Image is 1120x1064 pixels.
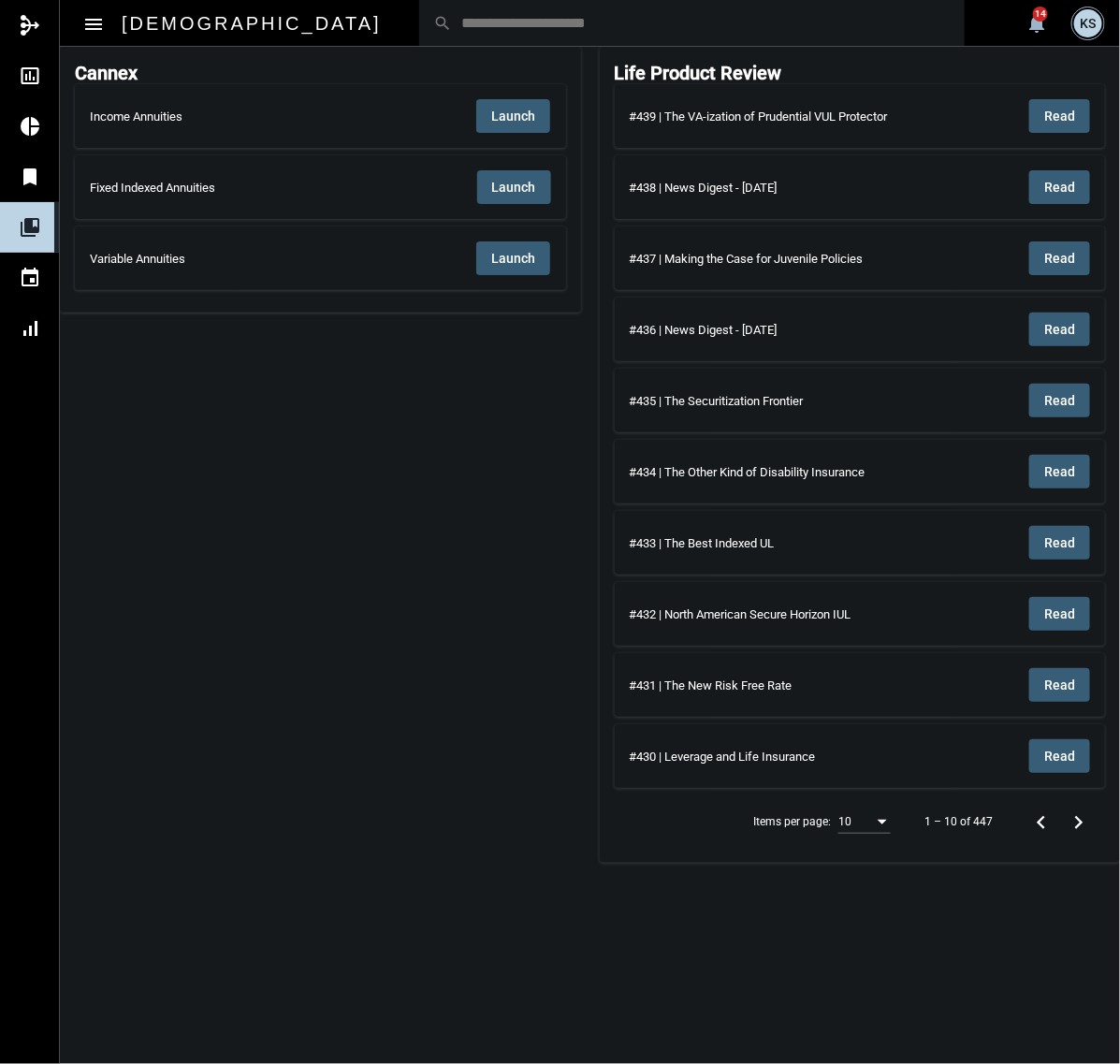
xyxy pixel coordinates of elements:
[1029,170,1090,204] button: Read
[1044,322,1075,337] span: Read
[19,216,41,239] mat-icon: collections_bookmark
[19,166,41,188] mat-icon: bookmark
[1029,241,1090,275] button: Read
[19,317,41,340] mat-icon: signal_cellular_alt
[1029,526,1090,560] button: Read
[75,62,138,84] h2: Cannex
[122,8,382,38] h2: [DEMOGRAPHIC_DATA]
[1074,9,1102,37] div: KS
[1044,393,1075,408] span: Read
[1029,739,1090,773] button: Read
[838,815,851,828] span: 10
[1029,455,1090,488] button: Read
[19,267,41,289] mat-icon: event
[753,815,831,828] div: Items per page:
[90,252,283,266] div: Variable Annuities
[1044,606,1075,621] span: Read
[924,815,993,828] div: 1 – 10 of 447
[1044,535,1075,550] span: Read
[1044,678,1075,692] span: Read
[630,181,862,195] div: #438 | News Digest - [DATE]
[1044,749,1075,764] span: Read
[630,607,911,621] div: #432 | North American Secure Horizon IUL
[630,750,887,764] div: #430 | Leverage and Life Insurance
[630,678,872,692] div: #431 | The New Risk Free Rate
[19,14,41,36] mat-icon: mediation
[477,170,551,204] button: Launch
[1044,464,1075,479] span: Read
[19,65,41,87] mat-icon: insert_chart_outlined
[630,109,936,124] div: #439 | The VA-ization of Prudential VUL Protector
[630,323,862,337] div: #436 | News Digest - [DATE]
[476,241,550,275] button: Launch
[1029,384,1090,417] button: Read
[1044,109,1075,124] span: Read
[630,465,921,479] div: #434 | The Other Kind of Disability Insurance
[82,13,105,36] mat-icon: Side nav toggle icon
[90,109,281,124] div: Income Annuities
[75,5,112,42] button: Toggle sidenav
[19,115,41,138] mat-icon: pie_chart
[90,181,302,195] div: Fixed Indexed Annuities
[433,14,452,33] mat-icon: search
[615,62,782,84] h2: Life Product Review
[491,109,535,124] span: Launch
[491,251,535,266] span: Launch
[630,536,860,550] div: #433 | The Best Indexed UL
[1033,7,1048,22] div: 14
[630,252,919,266] div: #437 | Making the Case for Juvenile Policies
[1029,597,1090,631] button: Read
[1029,313,1090,346] button: Read
[476,99,550,133] button: Launch
[1023,803,1060,840] button: Previous page
[630,394,880,408] div: #435 | The Securitization Frontier
[492,180,536,195] span: Launch
[1029,668,1090,702] button: Read
[1044,180,1075,195] span: Read
[1060,803,1098,840] button: Next page
[1044,251,1075,266] span: Read
[1025,12,1048,35] mat-icon: notifications
[838,816,891,829] mat-select: Items per page:
[1029,99,1090,133] button: Read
